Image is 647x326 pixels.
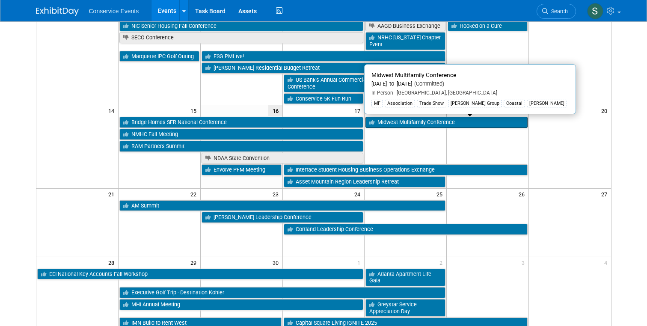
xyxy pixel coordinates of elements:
a: Envolve PFM Meeting [202,164,282,175]
a: Marquette IPC Golf Outing [119,51,199,62]
span: [GEOGRAPHIC_DATA], [GEOGRAPHIC_DATA] [393,90,497,96]
a: Asset Mountain Region Leadership Retreat [284,176,446,187]
span: Conservice Events [89,8,139,15]
span: (Committed) [412,80,444,87]
span: Search [548,8,568,15]
img: Savannah Doctor [587,3,603,19]
span: Midwest Multifamily Conference [371,71,456,78]
span: 27 [600,189,611,199]
span: 21 [107,189,118,199]
div: Coastal [504,100,525,107]
div: [PERSON_NAME] [527,100,567,107]
span: 29 [190,257,200,268]
a: Conservice 5K Fun Run [284,93,364,104]
div: MF [371,100,383,107]
span: 17 [353,105,364,116]
div: [DATE] to [DATE] [371,80,569,88]
a: MHI Annual Meeting [119,299,364,310]
a: [PERSON_NAME] Leadership Conference [202,212,364,223]
div: [PERSON_NAME] Group [448,100,502,107]
a: US Bank’s Annual Commercial Real Estate Treasury Conference [284,74,446,92]
a: Greystar Service Appreciation Day [365,299,445,317]
span: 1 [356,257,364,268]
span: 24 [353,189,364,199]
span: 16 [268,105,282,116]
span: 30 [272,257,282,268]
a: Hooked on a Cure [448,21,528,32]
a: NDAA State Convention [202,153,364,164]
a: NIC Senior Housing Fall Conference [119,21,364,32]
a: RAM Partners Summit [119,141,364,152]
a: Cortland Leadership Conference [284,224,528,235]
span: 14 [107,105,118,116]
span: 28 [107,257,118,268]
a: Atlanta Apartment Life Gala [365,269,445,286]
img: ExhibitDay [36,7,79,16]
span: 15 [190,105,200,116]
a: [PERSON_NAME] Residential Budget Retreat [202,62,446,74]
span: 20 [600,105,611,116]
div: Trade Show [417,100,446,107]
span: 2 [439,257,446,268]
span: In-Person [371,90,393,96]
span: 3 [521,257,528,268]
a: AAGD Business Exchange [365,21,445,32]
a: NRHC [US_STATE] Chapter Event [365,32,445,50]
span: 26 [518,189,528,199]
span: 23 [272,189,282,199]
a: SECO Conference [119,32,364,43]
a: ESG PMLive! [202,51,446,62]
a: Bridge Homes SFR National Conference [119,117,364,128]
a: EEI National Key Accounts Fall Workshop [37,269,364,280]
span: 25 [436,189,446,199]
a: Executive Golf Trip - Destination Kohler [119,287,445,298]
a: Interface Student Housing Business Operations Exchange [284,164,528,175]
span: 22 [190,189,200,199]
span: 4 [603,257,611,268]
a: Midwest Multifamily Conference [365,117,528,128]
a: NMHC Fall Meeting [119,129,364,140]
a: Search [537,4,576,19]
a: AM Summit [119,200,445,211]
div: Association [385,100,415,107]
